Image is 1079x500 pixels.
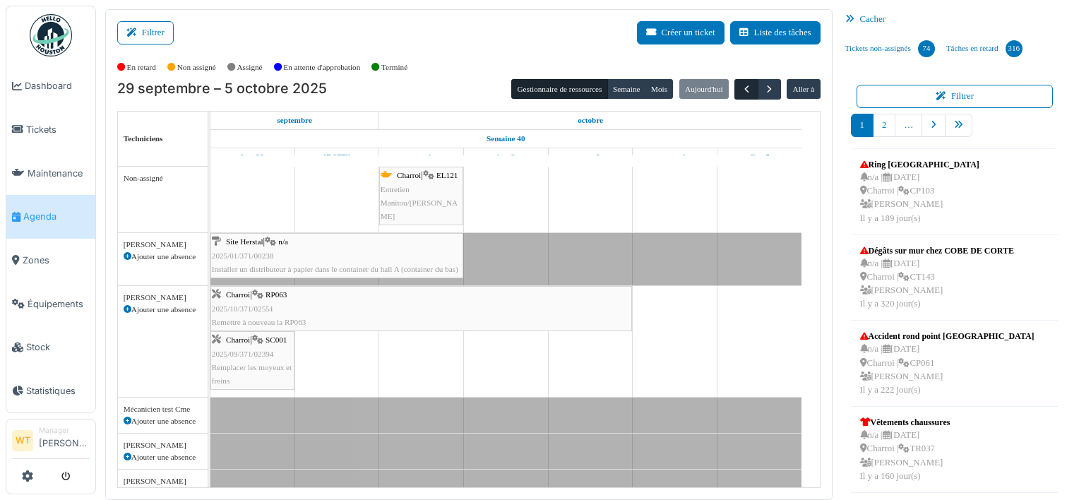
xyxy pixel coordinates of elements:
a: Tickets [6,108,95,152]
a: 29 septembre 2025 [237,148,267,166]
div: n/a | [DATE] Charroi | CP103 [PERSON_NAME] Il y a 189 jour(s) [860,171,979,225]
a: Stock [6,326,95,369]
a: … [895,114,922,137]
button: Aujourd'hui [679,79,729,99]
a: Vêtements chaussures n/a |[DATE] Charroi |TR037 [PERSON_NAME]Il y a 160 jour(s) [857,412,954,487]
a: 1 octobre 2025 [574,112,607,129]
nav: pager [851,114,1059,148]
button: Liste des tâches [730,21,821,44]
div: Accident rond point [GEOGRAPHIC_DATA] [860,330,1035,343]
span: Agenda [23,210,90,223]
button: Suivant [758,79,781,100]
span: RP063 [266,290,287,299]
button: Précédent [734,79,758,100]
div: Vêtements chaussures [860,416,950,429]
a: Dégâts sur mur chez COBE DE CORTE n/a |[DATE] Charroi |CT143 [PERSON_NAME]Il y a 320 jour(s) [857,241,1018,315]
label: Assigné [237,61,263,73]
div: | [212,235,462,276]
div: Mécanicien test Cme [124,403,202,415]
span: Charroi [226,290,250,299]
a: Maintenance [6,151,95,195]
a: 1 octobre 2025 [407,148,435,166]
span: 2025/01/371/00238 [212,251,274,260]
div: Ajouter une absence [124,415,202,427]
button: Aller à [787,79,820,99]
a: Statistiques [6,369,95,413]
button: Filtrer [117,21,174,44]
a: WT Manager[PERSON_NAME] [12,425,90,459]
div: | [212,288,631,329]
div: [PERSON_NAME] [124,292,202,304]
div: [PERSON_NAME] [124,239,202,251]
div: [PERSON_NAME] [124,475,202,487]
span: 2025/09/371/02394 [212,350,274,358]
div: Cacher [840,9,1071,30]
button: Semaine [607,79,646,99]
span: SC001 [266,335,287,344]
a: 5 octobre 2025 [745,148,773,166]
button: Filtrer [857,85,1054,108]
div: Ajouter une absence [124,304,202,316]
span: Équipements [28,297,90,311]
span: Maintenance [28,167,90,180]
span: n/a [278,237,288,246]
label: En retard [127,61,156,73]
div: Ajouter une absence [124,251,202,263]
a: 2 octobre 2025 [493,148,518,166]
span: Zones [23,254,90,267]
span: Vacances [210,400,253,412]
a: Zones [6,239,95,282]
span: Statistiques [26,384,90,398]
a: 30 septembre 2025 [320,148,354,166]
div: Non-assigné [124,172,202,184]
label: Non assigné [177,61,216,73]
div: Manager [39,425,90,436]
div: Ajouter une absence [124,451,202,463]
a: Agenda [6,195,95,239]
div: 74 [918,40,935,57]
span: Charroi [397,171,421,179]
span: Charroi [226,335,250,344]
div: | [212,333,293,388]
span: Remplacer les moyeux et freins [212,363,292,385]
div: | [381,169,462,223]
div: n/a | [DATE] Charroi | CT143 [PERSON_NAME] Il y a 320 jour(s) [860,257,1014,311]
div: Ring [GEOGRAPHIC_DATA] [860,158,979,171]
button: Créer un ticket [637,21,725,44]
a: Ring [GEOGRAPHIC_DATA] n/a |[DATE] Charroi |CP103 [PERSON_NAME]Il y a 189 jour(s) [857,155,983,229]
span: 2025/10/371/02551 [212,304,274,313]
span: Techniciens [124,134,163,143]
a: Semaine 40 [483,130,528,148]
h2: 29 septembre – 5 octobre 2025 [117,81,327,97]
label: En attente d'approbation [283,61,360,73]
a: 1 [851,114,874,137]
span: Vacances [210,436,253,448]
a: Tâches en retard [941,30,1028,68]
span: Remettre à nouveau la RP063 [212,318,306,326]
label: Terminé [381,61,407,73]
span: Vacances [210,472,253,484]
a: Dashboard [6,64,95,108]
div: Dégâts sur mur chez COBE DE CORTE [860,244,1014,257]
span: Entretien Manitou/[PERSON_NAME] [381,185,458,220]
li: WT [12,430,33,451]
div: [PERSON_NAME] [124,439,202,451]
span: Installer un distributeur à papier dans le container du hall A (container du bas) [212,265,458,273]
div: n/a | [DATE] Charroi | CP061 [PERSON_NAME] Il y a 222 jour(s) [860,343,1035,397]
img: Badge_color-CXgf-gQk.svg [30,14,72,56]
span: Site Herstal [226,237,263,246]
div: 316 [1006,40,1023,57]
span: Stock [26,340,90,354]
a: 29 septembre 2025 [273,112,316,129]
a: 4 octobre 2025 [660,148,688,166]
a: Tickets non-assignés [840,30,941,68]
button: Gestionnaire de ressources [511,79,607,99]
a: 3 octobre 2025 [577,148,604,166]
a: Équipements [6,282,95,326]
button: Mois [645,79,674,99]
span: Dashboard [25,79,90,93]
a: Accident rond point [GEOGRAPHIC_DATA] n/a |[DATE] Charroi |CP061 [PERSON_NAME]Il y a 222 jour(s) [857,326,1038,400]
a: 2 [873,114,895,137]
div: n/a | [DATE] Charroi | TR037 [PERSON_NAME] Il y a 160 jour(s) [860,429,950,483]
